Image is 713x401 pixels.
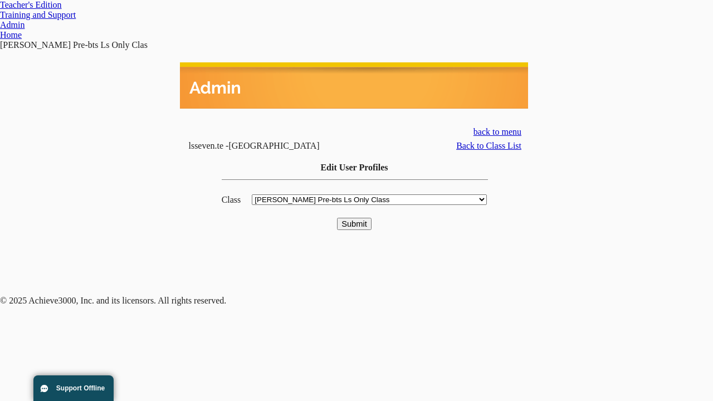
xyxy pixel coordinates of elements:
[76,14,80,18] img: teacher_arrow_small.png
[56,384,105,392] span: Support Offline
[62,3,67,8] img: teacher_arrow.png
[337,218,372,230] input: Submit
[33,375,114,401] button: Support Offline
[456,141,521,150] a: Back to Class List
[473,127,521,136] a: back to menu
[188,141,393,151] td: lsseven.te -
[320,163,388,172] span: Edit User Profiles
[228,141,319,150] nobr: [GEOGRAPHIC_DATA]
[180,62,528,109] img: header
[221,194,242,206] td: Class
